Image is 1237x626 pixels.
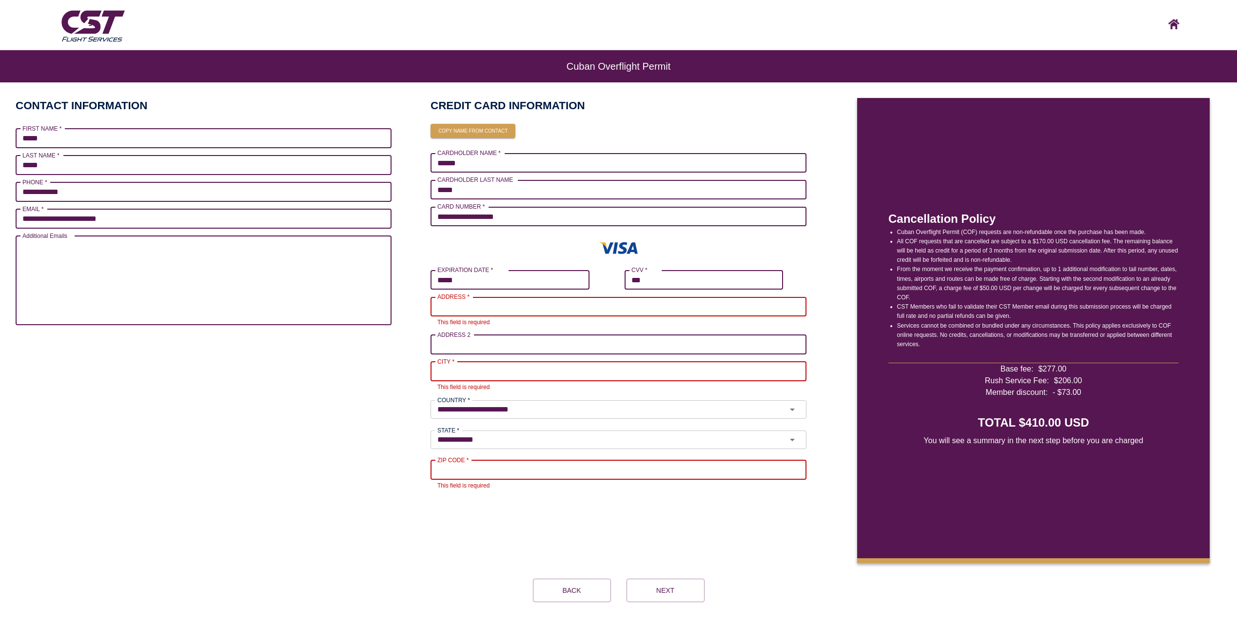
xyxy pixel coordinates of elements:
label: CVV * [631,266,648,274]
label: EXPIRATION DATE * [437,266,493,274]
label: EMAIL * [22,205,44,213]
span: Member discount: [986,387,1048,398]
button: Copy name from contact [431,124,515,138]
button: Open [781,403,803,416]
label: ADDRESS 2 [437,331,471,339]
span: $ 277.00 [1038,363,1066,375]
label: CITY * [437,357,454,366]
span: - $ 73.00 [1053,387,1081,398]
img: CST logo, click here to go home screen [1168,19,1179,29]
button: Back [533,579,611,602]
label: ADDRESS * [437,293,470,301]
li: CST Members who fail to validate their CST Member email during this submission process will be ch... [897,302,1178,321]
label: COUNTRY * [437,396,470,404]
label: CARDHOLDER LAST NAME [437,176,513,184]
label: ZIP CODE * [437,456,469,464]
li: Cuban Overflight Permit (COF) requests are non-refundable once the purchase has been made. [897,228,1178,237]
label: Additional Emails [22,232,67,240]
span: Base fee: [1001,363,1034,375]
p: This field is required [437,318,800,328]
li: All COF requests that are cancelled are subject to a $170.00 USD cancellation fee. The remaining ... [897,237,1178,265]
label: STATE * [437,426,459,434]
p: This field is required [437,481,800,491]
button: Next [627,579,705,602]
label: CARDHOLDER NAME * [437,149,501,157]
img: CST Flight Services logo [59,6,127,44]
h6: Cuban Overflight Permit [39,66,1198,67]
span: Rush Service Fee: [985,375,1049,387]
button: Open [781,433,803,447]
p: This field is required [437,383,800,392]
label: LAST NAME * [22,151,59,159]
span: $ 206.00 [1054,375,1082,387]
h2: CONTACT INFORMATION [16,98,147,113]
label: CARD NUMBER * [437,202,485,211]
span: You will see a summary in the next step before you are charged [923,435,1143,447]
p: Cancellation Policy [888,210,1178,228]
p: Up to X email addresses separated by a comma [22,327,385,336]
h2: CREDIT CARD INFORMATION [431,98,806,113]
li: From the moment we receive the payment confirmation, up to 1 additional modification to tail numb... [897,265,1178,302]
li: Services cannot be combined or bundled under any circumstances. This policy applies exclusively t... [897,321,1178,350]
label: FIRST NAME * [22,124,61,133]
label: PHONE * [22,178,47,186]
h4: TOTAL $410.00 USD [978,414,1089,431]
